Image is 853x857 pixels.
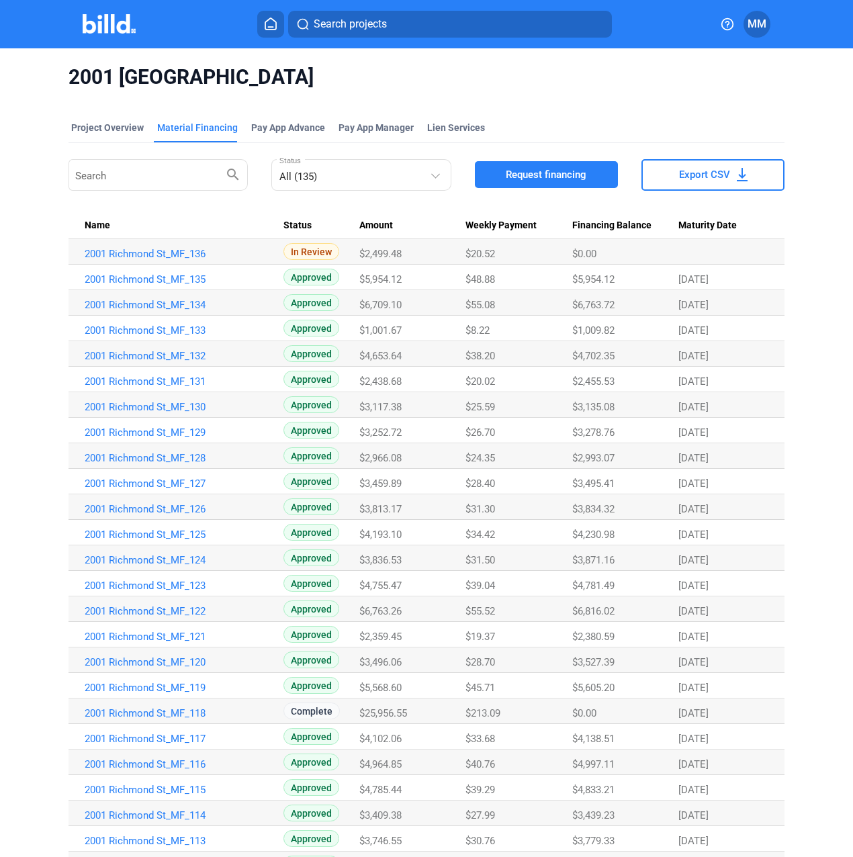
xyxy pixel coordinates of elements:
[678,733,709,745] span: [DATE]
[85,220,110,232] span: Name
[85,324,273,336] a: 2001 Richmond St_MF_133
[85,503,273,515] a: 2001 Richmond St_MF_126
[283,320,339,336] span: Approved
[283,396,339,413] span: Approved
[85,452,273,464] a: 2001 Richmond St_MF_128
[283,754,339,770] span: Approved
[572,452,615,464] span: $2,993.07
[572,835,615,847] span: $3,779.33
[678,554,709,566] span: [DATE]
[572,554,615,566] span: $3,871.16
[465,835,495,847] span: $30.76
[359,733,402,745] span: $4,102.06
[465,682,495,694] span: $45.71
[283,549,339,566] span: Approved
[359,758,402,770] span: $4,964.85
[572,784,615,796] span: $4,833.21
[85,784,273,796] a: 2001 Richmond St_MF_115
[359,554,402,566] span: $3,836.53
[359,503,402,515] span: $3,813.17
[359,299,402,311] span: $6,709.10
[283,677,339,694] span: Approved
[283,651,339,668] span: Approved
[283,243,339,260] span: In Review
[465,452,495,464] span: $24.35
[572,733,615,745] span: $4,138.51
[678,605,709,617] span: [DATE]
[85,605,273,617] a: 2001 Richmond St_MF_122
[572,605,615,617] span: $6,816.02
[85,248,273,260] a: 2001 Richmond St_MF_136
[572,299,615,311] span: $6,763.72
[69,64,785,90] span: 2001 [GEOGRAPHIC_DATA]
[465,426,495,439] span: $26.70
[283,524,339,541] span: Approved
[85,299,273,311] a: 2001 Richmond St_MF_134
[465,375,495,388] span: $20.02
[465,503,495,515] span: $31.30
[678,350,709,362] span: [DATE]
[85,478,273,490] a: 2001 Richmond St_MF_127
[506,168,586,181] span: Request financing
[465,707,500,719] span: $213.09
[678,324,709,336] span: [DATE]
[283,626,339,643] span: Approved
[572,273,615,285] span: $5,954.12
[283,447,339,464] span: Approved
[359,401,402,413] span: $3,117.38
[678,529,709,541] span: [DATE]
[359,707,407,719] span: $25,956.55
[359,682,402,694] span: $5,568.60
[359,529,402,541] span: $4,193.10
[465,605,495,617] span: $55.52
[251,121,325,134] div: Pay App Advance
[283,473,339,490] span: Approved
[85,375,273,388] a: 2001 Richmond St_MF_131
[85,350,273,362] a: 2001 Richmond St_MF_132
[572,580,615,592] span: $4,781.49
[465,809,495,821] span: $27.99
[572,426,615,439] span: $3,278.76
[85,656,273,668] a: 2001 Richmond St_MF_120
[283,703,340,719] span: Complete
[678,682,709,694] span: [DATE]
[339,121,414,134] span: Pay App Manager
[283,830,339,847] span: Approved
[283,220,312,232] span: Status
[572,656,615,668] span: $3,527.39
[283,294,339,311] span: Approved
[157,121,238,134] div: Material Financing
[283,779,339,796] span: Approved
[678,656,709,668] span: [DATE]
[359,478,402,490] span: $3,459.89
[427,121,485,134] div: Lien Services
[572,478,615,490] span: $3,495.41
[85,682,273,694] a: 2001 Richmond St_MF_119
[678,784,709,796] span: [DATE]
[678,503,709,515] span: [DATE]
[465,656,495,668] span: $28.70
[465,733,495,745] span: $33.68
[572,324,615,336] span: $1,009.82
[359,375,402,388] span: $2,438.68
[359,835,402,847] span: $3,746.55
[465,758,495,770] span: $40.76
[71,121,144,134] div: Project Overview
[572,350,615,362] span: $4,702.35
[678,375,709,388] span: [DATE]
[85,733,273,745] a: 2001 Richmond St_MF_117
[678,478,709,490] span: [DATE]
[359,426,402,439] span: $3,252.72
[748,16,766,32] span: MM
[85,631,273,643] a: 2001 Richmond St_MF_121
[465,554,495,566] span: $31.50
[572,682,615,694] span: $5,605.20
[283,805,339,821] span: Approved
[85,426,273,439] a: 2001 Richmond St_MF_129
[572,631,615,643] span: $2,380.59
[85,758,273,770] a: 2001 Richmond St_MF_116
[465,478,495,490] span: $28.40
[225,166,241,182] mat-icon: search
[678,273,709,285] span: [DATE]
[359,350,402,362] span: $4,653.64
